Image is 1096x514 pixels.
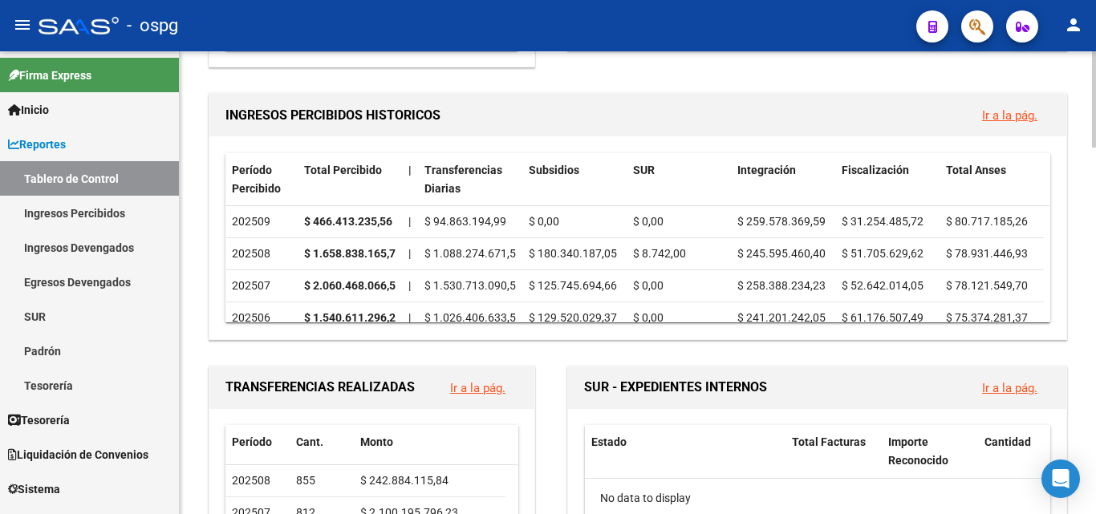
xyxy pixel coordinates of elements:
[737,215,826,228] span: $ 259.578.369,59
[584,379,767,395] span: SUR - EXPEDIENTES INTERNOS
[731,153,835,206] datatable-header-cell: Integración
[969,100,1050,130] button: Ir a la pág.
[633,311,664,324] span: $ 0,00
[424,215,506,228] span: $ 94.863.194,99
[354,425,505,459] datatable-header-cell: Monto
[946,247,1028,260] span: $ 78.931.446,93
[296,435,323,448] span: Cant.
[360,435,393,448] span: Monto
[225,107,440,123] span: INGRESOS PERCIBIDOS HISTORICOS
[296,474,315,487] span: 855
[737,164,796,176] span: Integración
[450,381,505,395] a: Ir a la pág.
[225,425,290,459] datatable-header-cell: Período
[529,311,617,324] span: $ 129.520.029,37
[737,247,826,260] span: $ 245.595.460,40
[627,153,731,206] datatable-header-cell: SUR
[8,480,60,498] span: Sistema
[298,153,402,206] datatable-header-cell: Total Percibido
[8,136,66,153] span: Reportes
[633,164,655,176] span: SUR
[225,153,298,206] datatable-header-cell: Período Percibido
[408,311,411,324] span: |
[633,215,664,228] span: $ 0,00
[882,425,978,478] datatable-header-cell: Importe Reconocido
[418,153,522,206] datatable-header-cell: Transferencias Diarias
[940,153,1044,206] datatable-header-cell: Total Anses
[304,311,402,324] strong: $ 1.540.611.296,26
[946,164,1006,176] span: Total Anses
[232,474,270,487] span: 202508
[585,425,785,478] datatable-header-cell: Estado
[8,67,91,84] span: Firma Express
[225,379,415,395] span: TRANSFERENCIAS REALIZADAS
[982,381,1037,395] a: Ir a la pág.
[842,279,923,292] span: $ 52.642.014,05
[984,435,1031,448] span: Cantidad
[304,215,392,228] strong: $ 466.413.235,56
[1041,459,1080,498] div: Open Intercom Messenger
[792,435,866,448] span: Total Facturas
[232,435,272,448] span: Período
[946,279,1028,292] span: $ 78.121.549,70
[13,15,32,34] mat-icon: menu
[785,425,882,478] datatable-header-cell: Total Facturas
[424,311,522,324] span: $ 1.026.406.633,55
[842,215,923,228] span: $ 31.254.485,72
[1064,15,1083,34] mat-icon: person
[232,164,281,195] span: Período Percibido
[842,164,909,176] span: Fiscalización
[978,425,1050,478] datatable-header-cell: Cantidad
[424,279,522,292] span: $ 1.530.713.090,57
[402,153,418,206] datatable-header-cell: |
[633,247,686,260] span: $ 8.742,00
[982,108,1037,123] a: Ir a la pág.
[408,164,412,176] span: |
[232,277,291,295] div: 202507
[529,279,617,292] span: $ 125.745.694,66
[232,309,291,327] div: 202506
[888,435,948,467] span: Importe Reconocido
[591,435,627,448] span: Estado
[304,279,402,292] strong: $ 2.060.468.066,50
[8,411,70,429] span: Tesorería
[424,164,502,195] span: Transferencias Diarias
[633,279,664,292] span: $ 0,00
[737,311,826,324] span: $ 241.201.242,05
[522,153,627,206] datatable-header-cell: Subsidios
[408,279,411,292] span: |
[946,215,1028,228] span: $ 80.717.185,26
[737,279,826,292] span: $ 258.388.234,23
[529,164,579,176] span: Subsidios
[424,247,522,260] span: $ 1.088.274.671,58
[842,311,923,324] span: $ 61.176.507,49
[969,373,1050,403] button: Ir a la pág.
[127,8,178,43] span: - ospg
[529,247,617,260] span: $ 180.340.187,05
[304,247,402,260] strong: $ 1.658.838.165,76
[8,446,148,463] span: Liquidación de Convenios
[8,101,49,119] span: Inicio
[232,212,291,231] div: 202509
[842,247,923,260] span: $ 51.705.629,62
[360,474,449,487] span: $ 242.884.115,84
[408,247,411,260] span: |
[529,215,559,228] span: $ 0,00
[437,373,518,403] button: Ir a la pág.
[946,311,1028,324] span: $ 75.374.281,37
[232,245,291,263] div: 202508
[835,153,940,206] datatable-header-cell: Fiscalización
[408,215,411,228] span: |
[304,164,382,176] span: Total Percibido
[290,425,354,459] datatable-header-cell: Cant.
